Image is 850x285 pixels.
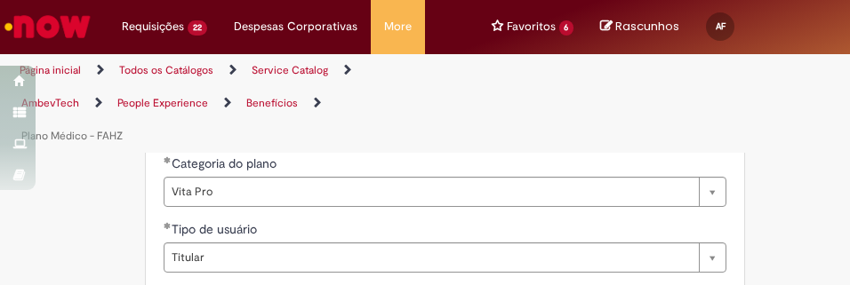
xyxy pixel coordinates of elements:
a: Plano Médico - FAHZ [21,129,123,143]
a: AmbevTech [21,96,79,110]
span: Obrigatório Preenchido [164,222,172,229]
a: Todos os Catálogos [119,63,213,77]
span: More [384,18,412,36]
span: Vita Pro [172,178,690,206]
span: 6 [559,20,574,36]
span: Categoria do plano [172,155,280,171]
a: Benefícios [246,96,298,110]
img: ServiceNow [2,9,93,44]
span: AF [716,20,726,32]
span: Rascunhos [615,18,679,35]
span: Obrigatório Preenchido [164,156,172,163]
ul: Trilhas de página [13,54,412,153]
span: Tipo de usuário [172,221,261,237]
span: Requisições [122,18,184,36]
a: Service Catalog [252,63,328,77]
a: People Experience [117,96,208,110]
a: No momento, sua lista de rascunhos tem 0 Itens [600,18,679,35]
span: Favoritos [507,18,556,36]
span: 22 [188,20,207,36]
span: Despesas Corporativas [234,18,357,36]
span: Titular [172,243,690,272]
a: Página inicial [20,63,81,77]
